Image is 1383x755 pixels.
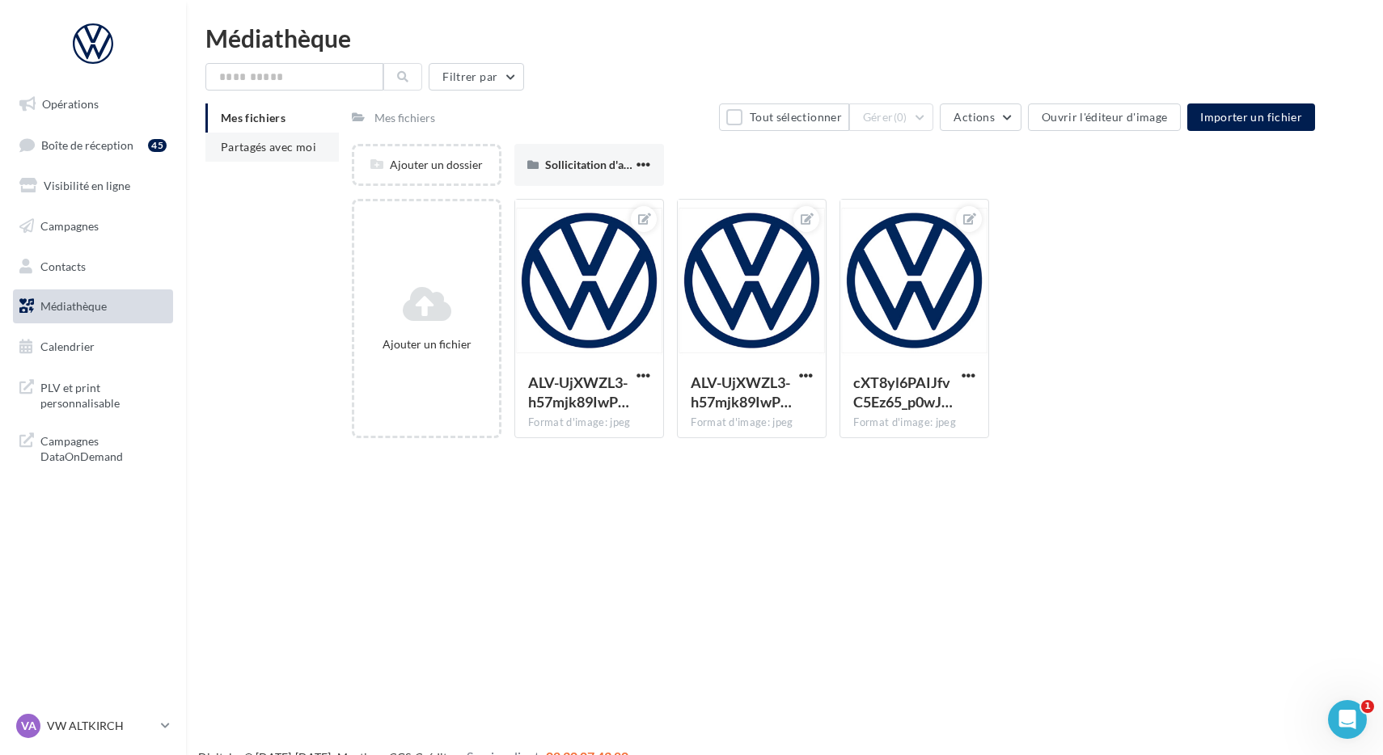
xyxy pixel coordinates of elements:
[10,370,176,418] a: PLV et print personnalisable
[1361,700,1374,713] span: 1
[719,103,848,131] button: Tout sélectionner
[13,711,173,741] a: VA VW ALTKIRCH
[361,336,493,352] div: Ajouter un fichier
[10,424,176,471] a: Campagnes DataOnDemand
[40,430,167,465] span: Campagnes DataOnDemand
[374,110,435,126] div: Mes fichiers
[10,289,176,323] a: Médiathèque
[221,140,316,154] span: Partagés avec moi
[429,63,524,91] button: Filtrer par
[10,87,176,121] a: Opérations
[40,377,167,411] span: PLV et print personnalisable
[691,415,813,430] div: Format d'image: jpeg
[853,415,975,430] div: Format d'image: jpeg
[221,111,285,124] span: Mes fichiers
[691,373,792,411] span: ALV-UjXWZL3-h57mjk89IwPeyAQpMX1Ryox9_unV32XjFmguPhmcfZja
[10,330,176,364] a: Calendrier
[1328,700,1367,739] iframe: Intercom live chat
[10,128,176,162] a: Boîte de réception45
[42,97,99,111] span: Opérations
[44,179,130,192] span: Visibilité en ligne
[41,137,133,151] span: Boîte de réception
[894,111,907,124] span: (0)
[148,139,167,152] div: 45
[528,415,650,430] div: Format d'image: jpeg
[40,299,107,313] span: Médiathèque
[10,169,176,203] a: Visibilité en ligne
[1200,110,1302,124] span: Importer un fichier
[205,26,1364,50] div: Médiathèque
[1028,103,1181,131] button: Ouvrir l'éditeur d'image
[940,103,1021,131] button: Actions
[528,373,629,411] span: ALV-UjXWZL3-h57mjk89IwPeyAQpMX1Ryox9_unV32XjFmguPhmcfZja
[21,718,36,734] span: VA
[40,219,99,233] span: Campagnes
[853,373,953,411] span: cXT8yl6PAIJfvC5Ez65_p0wJTlBOivKOPtUuEWPe5bD6OQRCZ9XLGLQaf1dvts_jzrLgH2gST5RYqPBg=s0
[47,718,154,734] p: VW ALTKIRCH
[545,158,637,171] span: Sollicitation d'avis
[954,110,994,124] span: Actions
[40,259,86,272] span: Contacts
[354,157,499,173] div: Ajouter un dossier
[10,209,176,243] a: Campagnes
[849,103,934,131] button: Gérer(0)
[10,250,176,284] a: Contacts
[1187,103,1315,131] button: Importer un fichier
[40,340,95,353] span: Calendrier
